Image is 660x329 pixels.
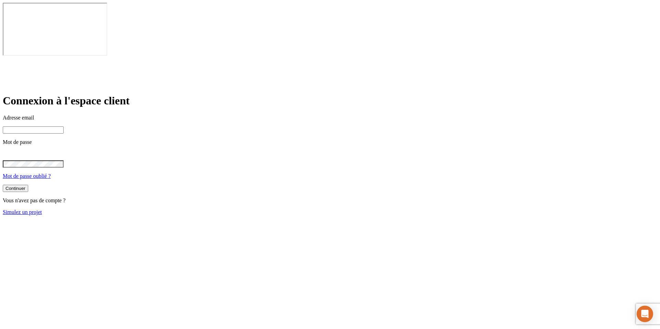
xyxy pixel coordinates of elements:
[637,306,653,322] div: Open Intercom Messenger
[3,173,51,179] a: Mot de passe oublié ?
[5,186,25,191] div: Continuer
[3,139,657,145] p: Mot de passe
[3,209,42,215] a: Simulez un projet
[3,197,657,204] p: Vous n'avez pas de compte ?
[3,94,657,107] h1: Connexion à l'espace client
[3,115,657,121] p: Adresse email
[3,185,28,192] button: Continuer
